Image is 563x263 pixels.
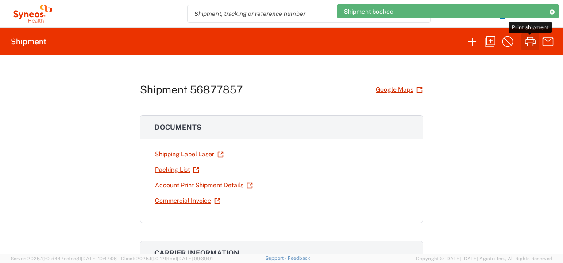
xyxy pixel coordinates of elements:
a: Commercial Invoice [154,193,221,209]
span: [DATE] 10:47:06 [81,256,117,261]
h2: Shipment [11,36,46,47]
a: Shipping Label Laser [154,147,224,162]
span: Documents [154,123,201,131]
span: Server: 2025.19.0-d447cefac8f [11,256,117,261]
a: Packing List [154,162,200,178]
span: Copyright © [DATE]-[DATE] Agistix Inc., All Rights Reserved [416,255,552,263]
span: Client: 2025.19.0-129fbcf [121,256,213,261]
h1: Shipment 56877857 [140,83,243,96]
input: Shipment, tracking or reference number [188,5,417,22]
span: Carrier information [154,249,239,257]
a: Support [266,255,288,261]
span: [DATE] 09:39:01 [177,256,213,261]
span: Shipment booked [344,8,393,15]
a: Google Maps [375,82,423,97]
a: Feedback [288,255,310,261]
a: Account Print Shipment Details [154,178,253,193]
